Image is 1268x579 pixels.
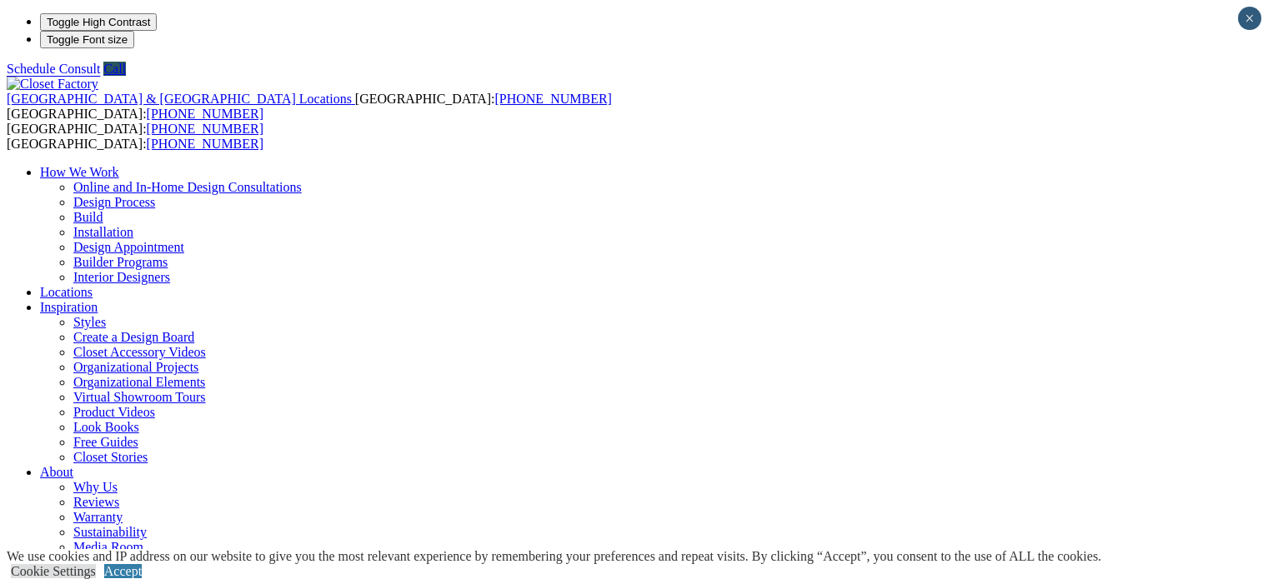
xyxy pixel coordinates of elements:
a: Warranty [73,510,123,524]
a: Schedule Consult [7,62,100,76]
a: Build [73,210,103,224]
span: Toggle High Contrast [47,16,150,28]
a: Cookie Settings [11,564,96,578]
a: [PHONE_NUMBER] [147,107,263,121]
a: [PHONE_NUMBER] [147,137,263,151]
a: [PHONE_NUMBER] [494,92,611,106]
div: We use cookies and IP address on our website to give you the most relevant experience by remember... [7,549,1101,564]
button: Toggle High Contrast [40,13,157,31]
a: Closet Stories [73,450,148,464]
a: Sustainability [73,525,147,539]
span: Toggle Font size [47,33,128,46]
button: Close [1238,7,1261,30]
a: Product Videos [73,405,155,419]
button: Toggle Font size [40,31,134,48]
a: Free Guides [73,435,138,449]
a: Reviews [73,495,119,509]
a: Builder Programs [73,255,168,269]
a: [GEOGRAPHIC_DATA] & [GEOGRAPHIC_DATA] Locations [7,92,355,106]
a: Create a Design Board [73,330,194,344]
img: Closet Factory [7,77,98,92]
a: Design Appointment [73,240,184,254]
a: How We Work [40,165,119,179]
a: Call [103,62,126,76]
a: Inspiration [40,300,98,314]
span: [GEOGRAPHIC_DATA]: [GEOGRAPHIC_DATA]: [7,92,612,121]
a: Virtual Showroom Tours [73,390,206,404]
a: Organizational Projects [73,360,198,374]
span: [GEOGRAPHIC_DATA]: [GEOGRAPHIC_DATA]: [7,122,263,151]
a: Installation [73,225,133,239]
a: Locations [40,285,93,299]
a: Accept [104,564,142,578]
a: Interior Designers [73,270,170,284]
a: Organizational Elements [73,375,205,389]
a: [PHONE_NUMBER] [147,122,263,136]
a: Design Process [73,195,155,209]
a: Media Room [73,540,143,554]
a: Styles [73,315,106,329]
a: Closet Accessory Videos [73,345,206,359]
a: Why Us [73,480,118,494]
a: About [40,465,73,479]
a: Online and In-Home Design Consultations [73,180,302,194]
span: [GEOGRAPHIC_DATA] & [GEOGRAPHIC_DATA] Locations [7,92,352,106]
a: Look Books [73,420,139,434]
